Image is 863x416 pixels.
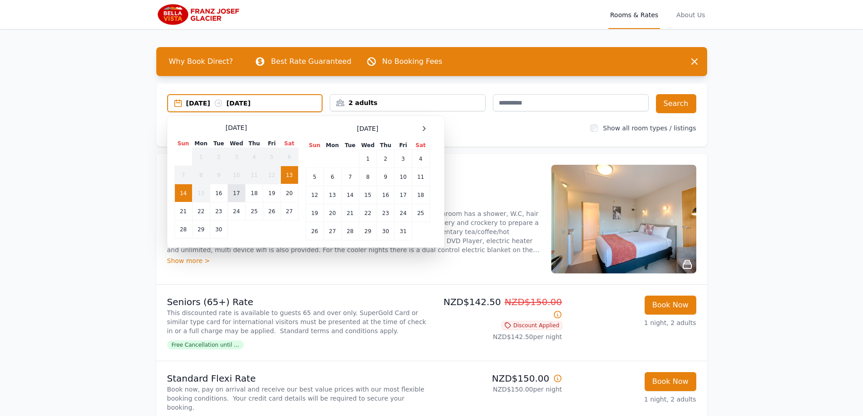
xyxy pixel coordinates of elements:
[306,186,323,204] td: 12
[246,184,263,202] td: 18
[501,321,562,330] span: Discount Applied
[435,332,562,341] p: NZD$142.50 per night
[174,220,192,239] td: 28
[280,148,298,166] td: 6
[306,222,323,240] td: 26
[306,168,323,186] td: 5
[174,139,192,148] th: Sun
[210,220,227,239] td: 30
[263,202,280,220] td: 26
[192,166,210,184] td: 8
[167,308,428,335] p: This discounted rate is available to guests 65 and over only. SuperGold Card or similar type card...
[359,222,376,240] td: 29
[156,4,243,25] img: Bella Vista Franz Josef Glacier
[412,186,429,204] td: 18
[263,148,280,166] td: 5
[227,202,245,220] td: 24
[246,202,263,220] td: 25
[323,204,341,222] td: 20
[377,222,395,240] td: 30
[359,204,376,222] td: 22
[435,296,562,321] p: NZD$142.50
[271,56,351,67] p: Best Rate Guaranteed
[263,139,280,148] th: Fri
[645,296,696,315] button: Book Now
[341,186,359,204] td: 14
[412,141,429,150] th: Sat
[377,186,395,204] td: 16
[174,202,192,220] td: 21
[323,141,341,150] th: Mon
[412,168,429,186] td: 11
[395,150,412,168] td: 3
[210,139,227,148] th: Tue
[227,184,245,202] td: 17
[395,168,412,186] td: 10
[192,184,210,202] td: 15
[280,202,298,220] td: 27
[505,296,562,307] span: NZD$150.00
[323,168,341,186] td: 6
[377,168,395,186] td: 9
[174,166,192,184] td: 7
[227,139,245,148] th: Wed
[603,124,696,132] label: Show all room types / listings
[377,141,395,150] th: Thu
[341,204,359,222] td: 21
[323,186,341,204] td: 13
[186,99,322,108] div: [DATE] [DATE]
[192,202,210,220] td: 22
[656,94,696,113] button: Search
[359,150,376,168] td: 1
[167,385,428,412] p: Book now, pay on arrival and receive our best value prices with our most flexible booking conditi...
[359,186,376,204] td: 15
[167,256,540,265] div: Show more >
[162,53,241,71] span: Why Book Direct?
[323,222,341,240] td: 27
[569,395,696,404] p: 1 night, 2 adults
[395,204,412,222] td: 24
[227,166,245,184] td: 10
[435,385,562,394] p: NZD$150.00 per night
[341,168,359,186] td: 7
[167,340,244,349] span: Free Cancellation until ...
[306,141,323,150] th: Sun
[341,141,359,150] th: Tue
[192,148,210,166] td: 1
[226,123,247,132] span: [DATE]
[412,150,429,168] td: 4
[192,220,210,239] td: 29
[341,222,359,240] td: 28
[210,202,227,220] td: 23
[569,318,696,327] p: 1 night, 2 adults
[246,166,263,184] td: 11
[280,166,298,184] td: 13
[357,124,378,133] span: [DATE]
[359,141,376,150] th: Wed
[280,139,298,148] th: Sat
[167,372,428,385] p: Standard Flexi Rate
[377,150,395,168] td: 2
[645,372,696,391] button: Book Now
[246,139,263,148] th: Thu
[382,56,443,67] p: No Booking Fees
[377,204,395,222] td: 23
[174,184,192,202] td: 14
[210,166,227,184] td: 9
[395,222,412,240] td: 31
[435,372,562,385] p: NZD$150.00
[280,184,298,202] td: 20
[330,98,485,107] div: 2 adults
[167,296,428,308] p: Seniors (65+) Rate
[263,184,280,202] td: 19
[263,166,280,184] td: 12
[192,139,210,148] th: Mon
[395,141,412,150] th: Fri
[210,148,227,166] td: 2
[412,204,429,222] td: 25
[306,204,323,222] td: 19
[227,148,245,166] td: 3
[359,168,376,186] td: 8
[246,148,263,166] td: 4
[395,186,412,204] td: 17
